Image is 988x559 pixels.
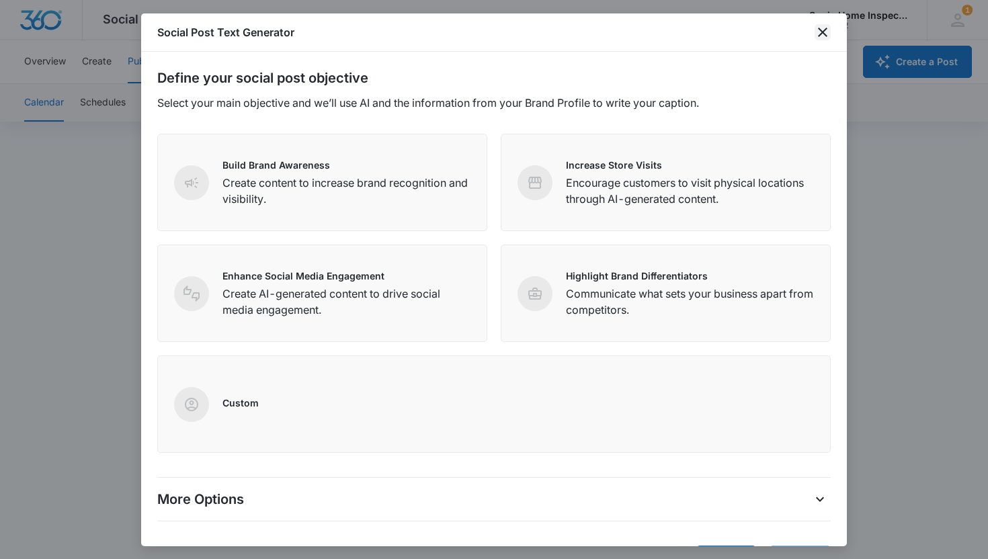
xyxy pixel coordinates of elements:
p: Select your main objective and we’ll use AI and the information from your Brand Profile to write ... [157,95,831,111]
p: Enhance Social Media Engagement [222,269,470,283]
p: Build Brand Awareness [222,158,470,172]
p: Custom [222,396,259,410]
button: close [815,24,831,40]
p: Increase Store Visits [566,158,814,172]
p: Highlight Brand Differentiators [566,269,814,283]
p: Encourage customers to visit physical locations through AI-generated content. [566,175,814,207]
p: More Options [157,489,244,509]
h2: Define your social post objective [157,68,831,88]
p: Communicate what sets your business apart from competitors. [566,286,814,318]
h1: Social Post Text Generator [157,24,294,40]
button: More Options [809,488,831,510]
p: Create AI-generated content to drive social media engagement. [222,286,470,318]
p: Create content to increase brand recognition and visibility. [222,175,470,207]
